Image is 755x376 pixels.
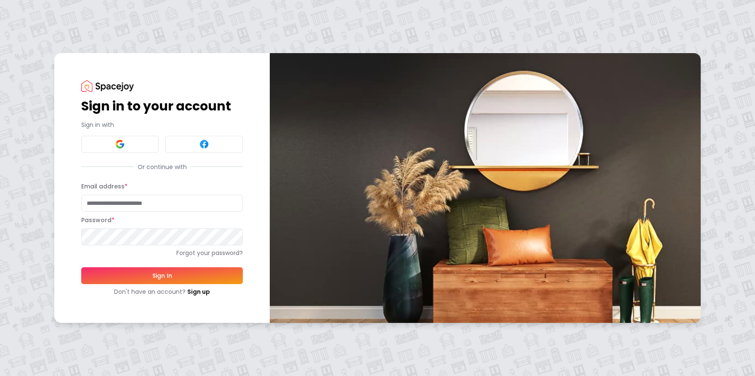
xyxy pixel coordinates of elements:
[81,267,243,284] button: Sign In
[115,139,125,149] img: Google signin
[81,182,128,191] label: Email address
[81,99,243,114] h1: Sign in to your account
[81,80,134,91] img: Spacejoy Logo
[81,249,243,257] a: Forgot your password?
[81,121,243,129] p: Sign in with
[81,287,243,296] div: Don't have an account?
[187,287,210,296] a: Sign up
[134,163,190,171] span: Or continue with
[199,139,209,149] img: Facebook signin
[81,216,114,224] label: Password
[270,53,701,322] img: banner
